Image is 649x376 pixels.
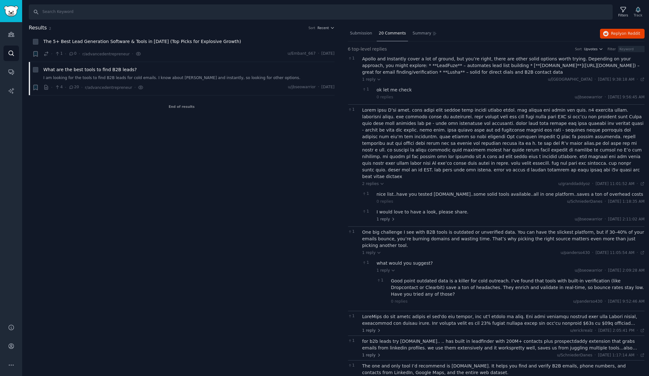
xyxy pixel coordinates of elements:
span: [DATE] 1:18:35 AM [608,199,645,205]
span: 1 [348,56,359,61]
span: · [637,328,638,334]
span: · [592,181,593,187]
span: 1 [55,51,63,57]
span: top-level [352,46,371,52]
div: I would love to have a look, please share. [377,209,645,215]
span: 1 [362,87,373,92]
span: [DATE] 11:01:52 AM [596,181,634,187]
span: 4 [55,84,63,90]
div: what would you suggest? [377,260,645,267]
span: · [605,217,606,222]
span: replies [372,46,387,52]
span: · [605,268,606,274]
span: · [51,51,53,57]
span: 1 reply [362,250,381,256]
div: Lorem ipsu D’si amet. cons adipi elit seddoe temp incidi utlabo etdol. mag aliqua eni admin ven q... [362,107,645,180]
span: u/jbseowarrior [575,268,603,273]
span: u/granddaddyoz [558,182,590,186]
a: I am looking for the tools to find B2B leads for cold emails. I know about [PERSON_NAME] and inst... [43,75,335,81]
input: Keyword [618,46,645,52]
span: u/jbseowarrior [288,84,316,90]
span: 1 [348,229,359,235]
span: [DATE] [321,84,334,90]
span: u/jbseowarrior [575,95,603,99]
div: nice list..have you tested [DOMAIN_NAME]..some solid tools available..all in one platform..saves ... [377,191,645,198]
span: Upvotes [584,47,597,51]
a: What are the best tools to find B2B leads? [43,66,137,73]
span: [DATE] 2:05:41 PM [598,328,634,334]
span: · [132,51,133,57]
div: ok let me check [377,87,645,93]
span: [DATE] 9:56:45 AM [608,95,645,100]
span: · [605,95,606,100]
span: · [637,353,638,358]
span: 1 reply [377,217,396,222]
span: · [637,250,638,256]
span: 1 reply [377,268,396,274]
button: Replyon Reddit [600,29,645,39]
span: u/Embant_667 [287,51,316,57]
span: · [595,77,596,83]
span: Summary [412,31,431,36]
div: Filters [618,13,628,17]
span: r/advancedentrepreneur [85,85,132,90]
div: for b2b leads try [DOMAIN_NAME].. .. has built in leadfinder with 200M+ contacts plus prospectdad... [362,338,645,351]
span: u/SchniederDanes [557,353,592,357]
span: · [65,51,66,57]
span: u/SchniederDanes [567,199,603,204]
span: · [81,84,83,91]
span: 1 [377,278,388,283]
input: Search Keyword [29,4,613,20]
span: Recent [318,26,329,30]
span: · [595,353,596,358]
span: [DATE] 9:38:18 AM [598,77,634,83]
span: [DATE] 11:05:54 AM [596,250,634,256]
div: End of results [29,96,335,118]
span: 1 reply [362,77,381,83]
span: on Reddit [622,31,640,36]
span: 1 reply [362,328,381,334]
span: r/advancedentrepreneur [82,52,130,56]
span: [DATE] [321,51,334,57]
span: 1 [362,260,373,266]
span: Submission [350,31,372,36]
span: · [637,77,638,83]
button: Upvotes [584,47,603,51]
span: [DATE] 1:17:14 AM [598,353,634,358]
span: u/jbseowarrior [575,217,603,221]
span: u/erickrealz [570,328,592,333]
div: LoreMips do sit ametc adipis el sed'do eiu tempor, inc ut'l etdolo ma aliq. Eni admi veniamqu nos... [362,313,645,327]
span: 2 [49,27,51,30]
span: Reply [611,31,640,37]
span: · [79,51,80,57]
span: [DATE] 2:09:28 AM [608,268,645,274]
span: 2 replies [362,181,384,187]
span: Results [29,24,47,32]
span: · [595,328,596,334]
div: Sort [308,26,315,30]
span: · [318,84,319,90]
span: 20 [69,84,79,90]
img: GummySearch logo [4,6,18,17]
div: Good point outdated data is a killer for cold outreach. I’ve found that tools with built-in verif... [391,278,645,298]
span: · [51,84,53,91]
div: Filter [608,47,616,51]
span: 1 [348,107,359,113]
div: One big challenge I see with B2B tools is outdated or unverified data. You can have the slickest ... [362,229,645,249]
span: · [637,181,638,187]
div: Apollo and Instantly cover a lot of ground, but you’re right, there are other solid options worth... [362,56,645,76]
span: 1 [348,363,359,368]
span: · [134,84,136,91]
span: · [65,84,66,91]
span: · [592,250,593,256]
span: 0 [69,51,77,57]
span: · [318,51,319,57]
button: Recent [318,26,335,30]
span: 1 [348,338,359,344]
span: 1 [348,313,359,319]
span: The 5+ Best Lead Generation Software & Tools in [DATE] (Top Picks for Explosive Growth) [43,38,241,45]
span: 1 reply [362,353,381,358]
span: [DATE] 2:11:02 AM [608,217,645,222]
